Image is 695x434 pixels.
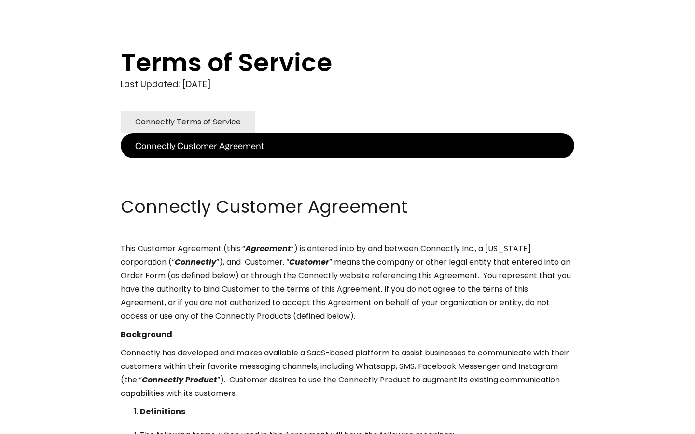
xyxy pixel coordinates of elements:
[175,257,216,268] em: Connectly
[121,158,574,172] p: ‍
[121,176,574,190] p: ‍
[19,417,58,431] ul: Language list
[121,329,172,340] strong: Background
[121,195,574,219] h2: Connectly Customer Agreement
[121,77,574,92] div: Last Updated: [DATE]
[142,374,217,385] em: Connectly Product
[10,416,58,431] aside: Language selected: English
[135,115,241,129] div: Connectly Terms of Service
[140,406,185,417] strong: Definitions
[121,242,574,323] p: This Customer Agreement (this “ ”) is entered into by and between Connectly Inc., a [US_STATE] co...
[245,243,291,254] em: Agreement
[135,139,264,152] div: Connectly Customer Agreement
[121,48,536,77] h1: Terms of Service
[121,346,574,400] p: Connectly has developed and makes available a SaaS-based platform to assist businesses to communi...
[289,257,329,268] em: Customer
